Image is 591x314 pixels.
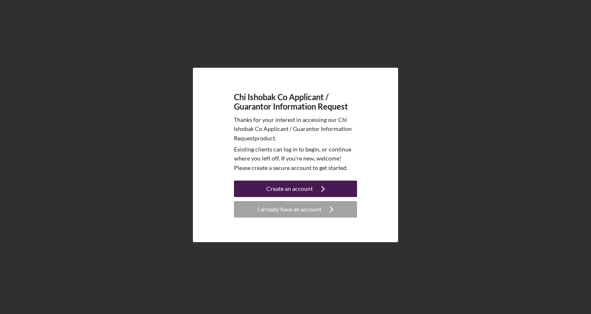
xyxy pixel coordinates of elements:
[234,92,357,111] h4: Chi Ishobak Co Applicant / Guarantor Information Request
[234,181,357,197] button: Create an account
[234,115,357,143] p: Thanks for your interest in accessing our Chi Ishobak Co Applicant / Guarantor Information Reques...
[266,181,313,197] div: Create an account
[257,201,321,218] div: I already have an account
[234,201,357,218] button: I already have an account
[234,145,357,172] p: Existing clients can log in to begin, or continue where you left off. If you're new, welcome! Ple...
[234,181,357,199] a: Create an account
